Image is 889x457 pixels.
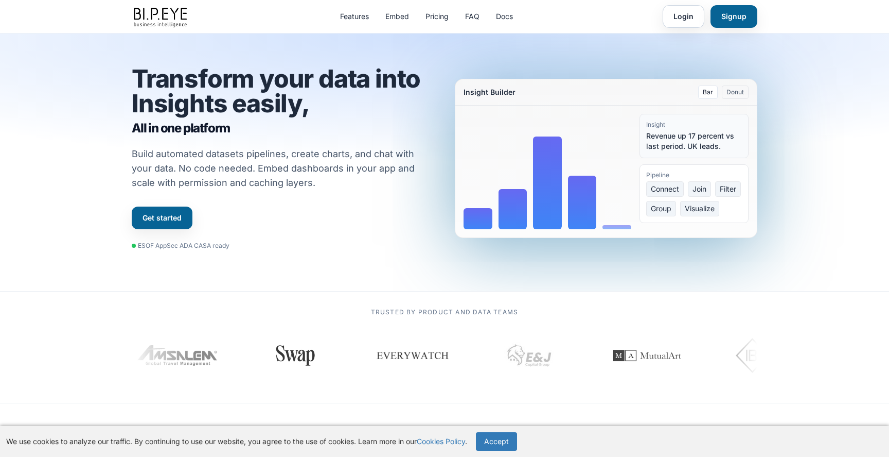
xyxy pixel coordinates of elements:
[736,335,794,376] img: IBI
[663,5,704,28] a: Login
[132,66,434,137] h1: Transform your data into Insights easily,
[646,121,742,129] div: Insight
[601,330,694,381] img: MutualArt
[417,437,465,446] a: Cookies Policy
[715,181,741,197] span: Filter
[271,345,319,366] img: Swap
[646,181,684,197] span: Connect
[680,201,719,216] span: Visualize
[132,308,757,316] p: Trusted by product and data teams
[646,171,742,179] div: Pipeline
[132,147,428,190] p: Build automated datasets pipelines, create charts, and chat with your data. No code needed. Embed...
[132,120,434,137] span: All in one platform
[132,207,192,229] a: Get started
[496,11,513,22] a: Docs
[465,11,479,22] a: FAQ
[464,87,515,97] div: Insight Builder
[132,242,229,250] div: ESOF AppSec ADA CASA ready
[425,11,449,22] a: Pricing
[646,131,742,151] div: Revenue up 17 percent vs last period. UK leads.
[504,330,556,381] img: EJ Capital
[722,86,749,99] button: Donut
[646,201,676,216] span: Group
[698,86,718,99] button: Bar
[476,432,517,451] button: Accept
[688,181,711,197] span: Join
[137,345,219,366] img: Amsalem
[132,5,190,28] img: bipeye-logo
[710,5,757,28] a: Signup
[385,11,409,22] a: Embed
[376,340,450,371] img: Everywatch
[464,114,631,229] div: Bar chart
[340,11,369,22] a: Features
[6,436,467,447] p: We use cookies to analyze our traffic. By continuing to use our website, you agree to the use of ...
